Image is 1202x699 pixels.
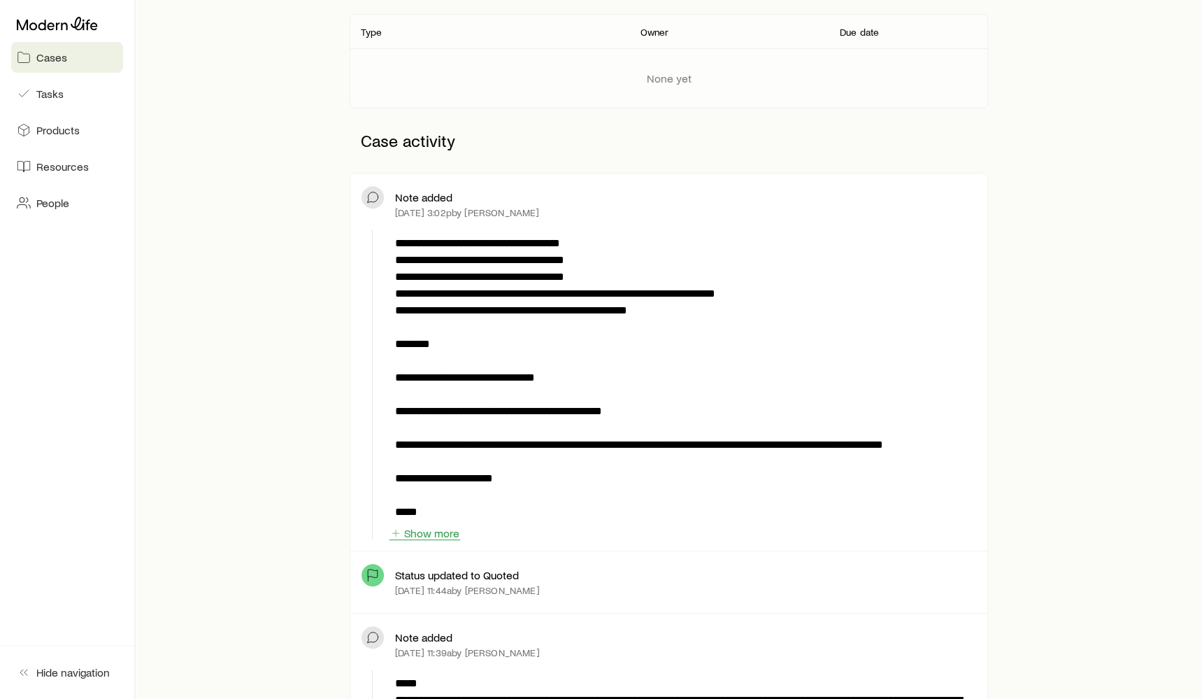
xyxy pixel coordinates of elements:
a: Cases [11,42,123,73]
p: Note added [395,630,452,644]
span: Resources [36,160,89,174]
p: [DATE] 3:02p by [PERSON_NAME] [395,207,539,218]
button: Show more [389,527,460,540]
span: Hide navigation [36,665,110,679]
p: Due date [840,27,879,38]
span: People [36,196,69,210]
span: Cases [36,50,67,64]
a: Products [11,115,123,146]
p: [DATE] 11:44a by [PERSON_NAME] [395,585,540,596]
p: [DATE] 11:39a by [PERSON_NAME] [395,647,540,658]
span: Tasks [36,87,64,101]
p: Owner [640,27,668,38]
p: None yet [647,71,692,85]
p: Status updated to Quoted [395,568,519,582]
a: Tasks [11,78,123,109]
a: Resources [11,151,123,182]
p: Note added [395,190,452,204]
a: People [11,188,123,218]
button: Hide navigation [11,657,123,688]
span: Products [36,123,80,137]
p: Type [361,27,382,38]
p: Case activity [350,120,988,162]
